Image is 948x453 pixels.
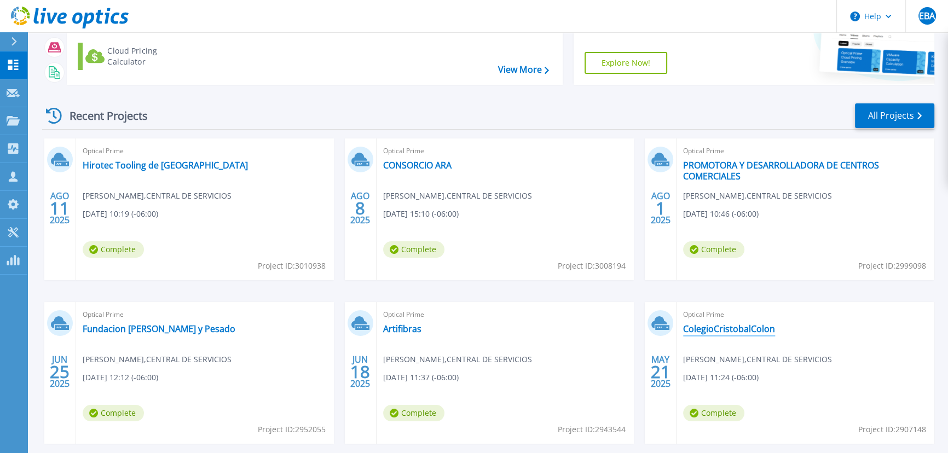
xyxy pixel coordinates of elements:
span: Complete [383,241,444,258]
span: Project ID: 2952055 [258,423,326,435]
span: [DATE] 11:37 (-06:00) [383,371,459,384]
a: Fundacion [PERSON_NAME] y Pesado [83,323,235,334]
a: All Projects [855,103,934,128]
div: JUN 2025 [350,352,371,392]
a: Cloud Pricing Calculator [78,43,200,70]
span: [PERSON_NAME] , CENTRAL DE SERVICIOS [83,190,232,202]
span: Optical Prime [383,309,628,321]
span: [PERSON_NAME] , CENTRAL DE SERVICIOS [83,353,232,365]
span: Project ID: 3010938 [258,260,326,272]
div: AGO 2025 [350,188,371,228]
a: CONSORCIO ARA [383,160,452,171]
span: 11 [50,204,70,213]
span: Complete [83,241,144,258]
a: View More [498,65,548,75]
span: 18 [350,367,370,376]
span: Optical Prime [683,309,928,321]
span: Project ID: 2943544 [558,423,626,435]
a: ColegioCristobalColon [683,323,775,334]
span: [DATE] 12:12 (-06:00) [83,371,158,384]
span: Optical Prime [83,309,327,321]
span: Project ID: 2907148 [858,423,926,435]
span: EBA [919,11,935,20]
span: Complete [683,405,744,421]
span: [DATE] 15:10 (-06:00) [383,208,459,220]
span: 21 [651,367,670,376]
span: [PERSON_NAME] , CENTRAL DE SERVICIOS [683,190,832,202]
span: [PERSON_NAME] , CENTRAL DE SERVICIOS [383,190,532,202]
div: MAY 2025 [650,352,671,392]
span: 25 [50,367,70,376]
a: PROMOTORA Y DESARROLLADORA DE CENTROS COMERCIALES [683,160,928,182]
span: Optical Prime [683,145,928,157]
a: Explore Now! [585,52,668,74]
a: Hirotec Tooling de [GEOGRAPHIC_DATA] [83,160,248,171]
span: Complete [83,405,144,421]
span: Optical Prime [83,145,327,157]
span: [DATE] 11:24 (-06:00) [683,371,759,384]
span: [PERSON_NAME] , CENTRAL DE SERVICIOS [383,353,532,365]
span: Project ID: 3008194 [558,260,626,272]
span: Optical Prime [383,145,628,157]
div: AGO 2025 [49,188,70,228]
span: [DATE] 10:19 (-06:00) [83,208,158,220]
div: Recent Projects [42,102,163,129]
span: Complete [383,405,444,421]
a: Artifibras [383,323,421,334]
span: 8 [355,204,365,213]
span: 1 [656,204,666,213]
span: [DATE] 10:46 (-06:00) [683,208,759,220]
div: JUN 2025 [49,352,70,392]
div: Cloud Pricing Calculator [107,45,195,67]
span: Project ID: 2999098 [858,260,926,272]
div: AGO 2025 [650,188,671,228]
span: [PERSON_NAME] , CENTRAL DE SERVICIOS [683,353,832,365]
span: Complete [683,241,744,258]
